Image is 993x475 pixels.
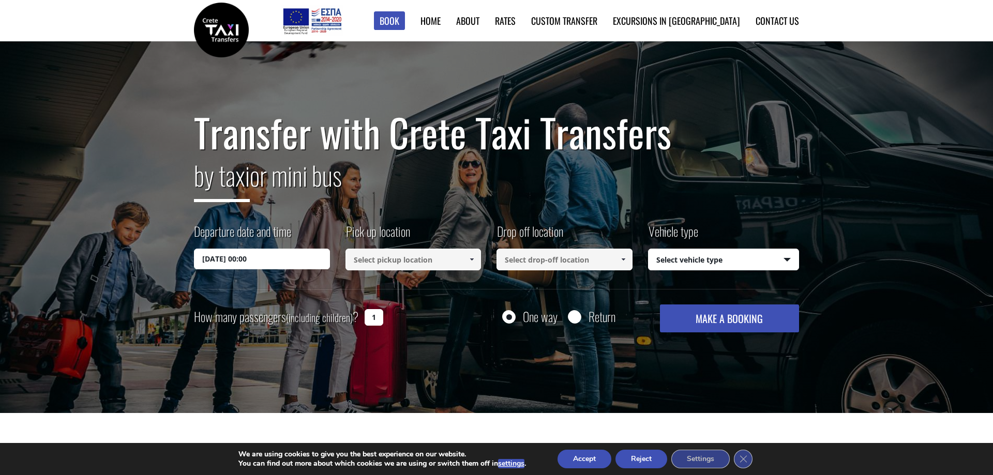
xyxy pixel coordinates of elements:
span: Select vehicle type [649,249,799,271]
input: Select pickup location [345,249,482,270]
label: Vehicle type [648,222,698,249]
a: Rates [495,14,516,27]
label: Departure date and time [194,222,291,249]
button: Close GDPR Cookie Banner [734,450,753,468]
label: How many passengers ? [194,304,358,330]
button: settings [498,459,524,468]
button: MAKE A BOOKING [660,304,799,332]
p: We are using cookies to give you the best experience on our website. [238,450,526,459]
a: About [456,14,479,27]
img: e-bannersEUERDF180X90.jpg [281,5,343,36]
a: Excursions in [GEOGRAPHIC_DATA] [613,14,740,27]
input: Select drop-off location [496,249,633,270]
label: Drop off location [496,222,563,249]
a: Crete Taxi Transfers | Safe Taxi Transfer Services from to Heraklion Airport, Chania Airport, Ret... [194,23,249,34]
label: One way [523,310,558,323]
a: Book [374,11,405,30]
button: Accept [558,450,611,468]
a: Contact us [756,14,799,27]
a: Custom Transfer [531,14,597,27]
label: Return [589,310,615,323]
a: Show All Items [463,249,480,270]
p: You can find out more about which cookies we are using or switch them off in . [238,459,526,468]
a: Home [420,14,441,27]
h1: Transfer with Crete Taxi Transfers [194,111,799,154]
button: Settings [671,450,730,468]
h2: or mini bus [194,154,799,210]
span: by taxi [194,156,250,202]
a: Show All Items [614,249,631,270]
small: (including children) [286,310,353,325]
label: Pick up location [345,222,410,249]
button: Reject [615,450,667,468]
img: Crete Taxi Transfers | Safe Taxi Transfer Services from to Heraklion Airport, Chania Airport, Ret... [194,3,249,57]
